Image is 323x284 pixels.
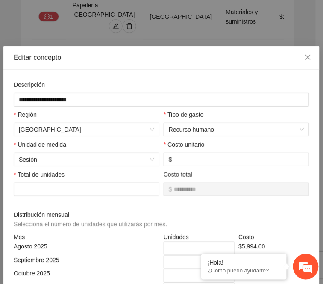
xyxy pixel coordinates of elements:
[164,170,192,179] label: Costo total
[237,232,312,242] div: Costo
[237,242,312,255] div: $5,994.00
[4,191,163,221] textarea: Escriba su mensaje y pulse “Intro”
[14,140,66,149] label: Unidad de medida
[14,53,309,62] div: Editar concepto
[164,110,204,119] label: Tipo de gasto
[14,210,170,229] span: Distribución mensual
[50,93,118,179] span: Estamos en línea.
[297,46,320,69] button: Close
[44,44,144,55] div: Chatee con nosotros ahora
[305,54,311,61] span: close
[14,80,45,89] label: Descripción
[169,155,172,164] span: $
[14,170,65,179] label: Total de unidades
[14,221,167,228] span: Selecciona el número de unidades que utilizarás por mes.
[12,269,161,283] div: Octubre 2025
[14,110,37,119] label: Región
[12,255,161,269] div: Septiembre 2025
[12,242,161,255] div: Agosto 2025
[208,268,280,274] p: ¿Cómo puedo ayudarte?
[140,4,161,25] div: Minimizar ventana de chat en vivo
[164,140,205,149] label: Costo unitario
[161,232,237,242] div: Unidades
[169,185,172,194] span: $
[208,260,280,266] div: ¡Hola!
[19,153,154,166] span: Sesión
[169,123,304,136] span: Recurso humano
[12,232,161,242] div: Mes
[19,123,154,136] span: Chihuahua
